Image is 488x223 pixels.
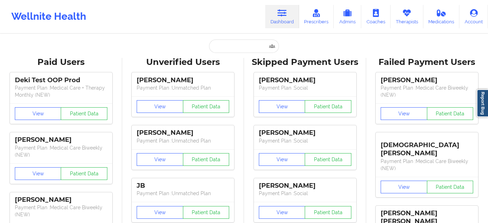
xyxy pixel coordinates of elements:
button: View [259,206,305,219]
button: Patient Data [61,107,107,120]
p: Payment Plan : Social [259,84,351,91]
button: Patient Data [305,153,351,166]
p: Payment Plan : Medical Care Biweekly (NEW) [381,158,473,172]
button: Patient Data [183,206,230,219]
div: Failed Payment Users [371,57,483,68]
p: Payment Plan : Medical Care Biweekly (NEW) [381,84,473,98]
button: View [137,206,183,219]
a: Medications [423,5,460,28]
div: Skipped Payment Users [249,57,361,68]
button: Patient Data [305,206,351,219]
div: [PERSON_NAME] [15,196,107,204]
div: [PERSON_NAME] [15,136,107,144]
a: Dashboard [265,5,299,28]
a: Admins [334,5,361,28]
p: Payment Plan : Unmatched Plan [137,137,229,144]
a: Account [459,5,488,28]
div: Unverified Users [127,57,239,68]
div: [PERSON_NAME] [259,76,351,84]
div: [DEMOGRAPHIC_DATA][PERSON_NAME] [381,136,473,157]
a: Prescribers [299,5,334,28]
a: Coaches [361,5,391,28]
p: Payment Plan : Medical Care Biweekly (NEW) [15,144,107,158]
button: View [137,100,183,113]
button: Patient Data [427,107,474,120]
button: Patient Data [305,100,351,113]
button: View [15,107,61,120]
div: [PERSON_NAME] [137,76,229,84]
p: Payment Plan : Social [259,190,351,197]
p: Payment Plan : Unmatched Plan [137,84,229,91]
div: [PERSON_NAME] [381,76,473,84]
p: Payment Plan : Medical Care Biweekly (NEW) [15,204,107,218]
div: JB [137,182,229,190]
button: View [259,153,305,166]
button: View [259,100,305,113]
button: Patient Data [183,100,230,113]
a: Therapists [391,5,423,28]
button: View [137,153,183,166]
div: Deki Test OOP Prod [15,76,107,84]
button: Patient Data [61,167,107,180]
button: Patient Data [183,153,230,166]
button: View [381,181,427,193]
div: [PERSON_NAME] [137,129,229,137]
div: [PERSON_NAME] [259,182,351,190]
div: [PERSON_NAME] [259,129,351,137]
p: Payment Plan : Medical Care + Therapy Monthly (NEW) [15,84,107,98]
button: Patient Data [427,181,474,193]
button: View [15,167,61,180]
button: View [381,107,427,120]
p: Payment Plan : Social [259,137,351,144]
div: Paid Users [5,57,117,68]
a: Report Bug [477,89,488,117]
p: Payment Plan : Unmatched Plan [137,190,229,197]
